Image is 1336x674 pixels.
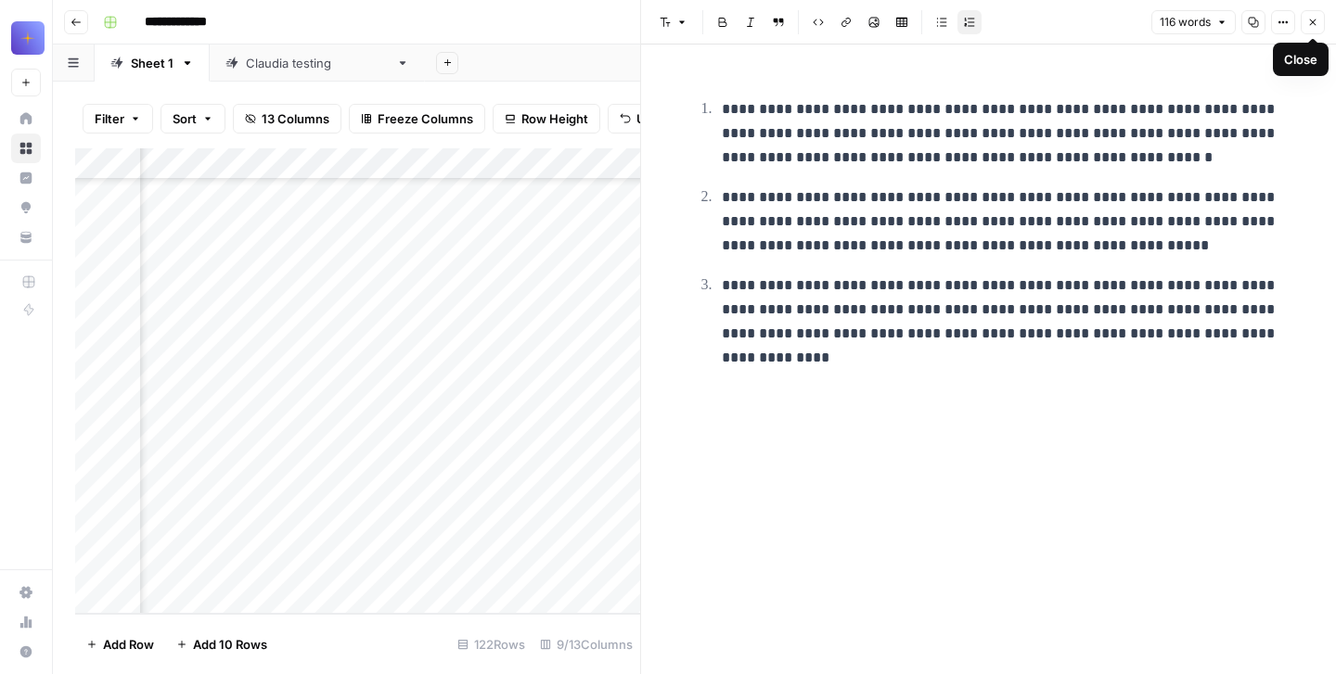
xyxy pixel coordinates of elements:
[349,104,485,134] button: Freeze Columns
[193,635,267,654] span: Add 10 Rows
[95,45,210,82] a: Sheet 1
[493,104,600,134] button: Row Height
[83,104,153,134] button: Filter
[161,104,225,134] button: Sort
[1160,14,1211,31] span: 116 words
[11,163,41,193] a: Insights
[1151,10,1236,34] button: 116 words
[233,104,341,134] button: 13 Columns
[173,109,197,128] span: Sort
[11,223,41,252] a: Your Data
[103,635,154,654] span: Add Row
[450,629,533,659] div: 122 Rows
[165,629,278,659] button: Add 10 Rows
[11,637,41,667] button: Help + Support
[11,578,41,607] a: Settings
[95,109,124,128] span: Filter
[521,109,588,128] span: Row Height
[11,21,45,55] img: PC Logo
[533,629,640,659] div: 9/13 Columns
[262,109,329,128] span: 13 Columns
[11,15,41,61] button: Workspace: PC
[11,134,41,163] a: Browse
[131,54,173,72] div: Sheet 1
[11,193,41,223] a: Opportunities
[210,45,425,82] a: [PERSON_NAME] testing
[246,54,389,72] div: [PERSON_NAME] testing
[608,104,680,134] button: Undo
[378,109,473,128] span: Freeze Columns
[11,607,41,637] a: Usage
[11,104,41,134] a: Home
[75,629,165,659] button: Add Row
